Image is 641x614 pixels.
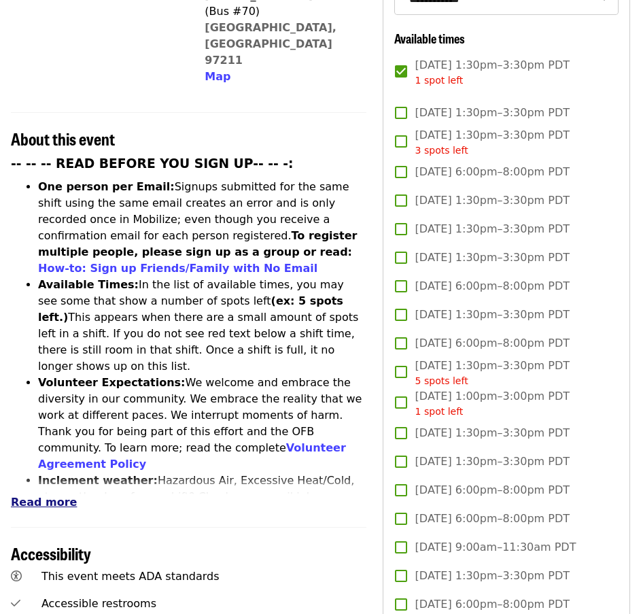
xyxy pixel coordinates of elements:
li: Hazardous Air, Excessive Heat/Cold, etc. on the day of your shift? Check your email inbox or emai... [38,473,366,554]
span: Accessibility [11,541,91,565]
a: [GEOGRAPHIC_DATA], [GEOGRAPHIC_DATA] 97211 [205,21,336,67]
div: Accessible restrooms [41,596,366,612]
span: Read more [11,496,77,509]
span: [DATE] 1:30pm–3:30pm PDT [415,454,570,470]
li: We welcome and embrace the diversity in our community. We embrace the reality that we work at dif... [38,375,366,473]
span: 1 spot left [415,75,464,86]
li: In the list of available times, you may see some that show a number of spots left This appears wh... [38,277,366,375]
a: Volunteer Agreement Policy [38,441,346,471]
span: [DATE] 9:00am–11:30am PDT [415,539,576,556]
div: (Bus #70) [205,3,355,20]
strong: (ex: 5 spots left.) [38,294,343,324]
span: [DATE] 1:30pm–3:30pm PDT [415,307,570,323]
strong: -- -- -- READ BEFORE YOU SIGN UP-- -- -: [11,156,294,171]
span: Available times [394,29,465,47]
span: [DATE] 6:00pm–8:00pm PDT [415,278,570,294]
strong: Inclement weather: [38,474,158,487]
i: universal-access icon [11,570,22,583]
span: [DATE] 1:30pm–3:30pm PDT [415,127,570,158]
span: 3 spots left [415,145,468,156]
span: 5 spots left [415,375,468,386]
span: [DATE] 1:30pm–3:30pm PDT [415,358,570,388]
span: [DATE] 1:30pm–3:30pm PDT [415,221,570,237]
span: 1 spot left [415,406,464,417]
strong: One person per Email: [38,180,175,193]
span: Map [205,70,230,83]
button: Read more [11,494,77,511]
span: [DATE] 6:00pm–8:00pm PDT [415,482,570,498]
i: check icon [11,597,20,610]
span: [DATE] 1:30pm–3:30pm PDT [415,568,570,584]
span: [DATE] 6:00pm–8:00pm PDT [415,596,570,613]
span: [DATE] 1:30pm–3:30pm PDT [415,192,570,209]
span: This event meets ADA standards [41,570,220,583]
span: [DATE] 6:00pm–8:00pm PDT [415,164,570,180]
li: Signups submitted for the same shift using the same email creates an error and is only recorded o... [38,179,366,277]
span: [DATE] 1:30pm–3:30pm PDT [415,250,570,266]
span: [DATE] 1:00pm–3:00pm PDT [415,388,570,419]
span: [DATE] 6:00pm–8:00pm PDT [415,511,570,527]
span: [DATE] 1:30pm–3:30pm PDT [415,425,570,441]
span: About this event [11,126,115,150]
span: [DATE] 1:30pm–3:30pm PDT [415,57,570,88]
strong: To register multiple people, please sign up as a group or read: [38,229,358,258]
strong: Available Times: [38,278,139,291]
span: [DATE] 6:00pm–8:00pm PDT [415,335,570,352]
button: Map [205,69,230,85]
a: How-to: Sign up Friends/Family with No Email [38,262,317,275]
span: [DATE] 1:30pm–3:30pm PDT [415,105,570,121]
strong: Volunteer Expectations: [38,376,186,389]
